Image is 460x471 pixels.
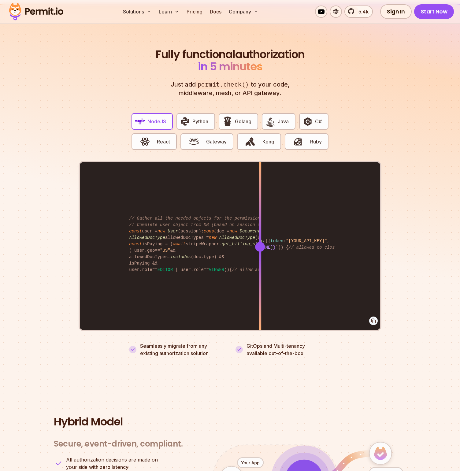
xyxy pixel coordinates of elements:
[344,6,373,18] a: 5.4k
[310,138,322,145] span: Ruby
[129,229,142,234] span: const
[89,464,128,470] strong: with zero latency
[54,416,406,428] h2: Hybrid Model
[262,138,274,145] span: Kong
[198,59,262,74] span: in 5 minutes
[240,229,260,234] span: Document
[160,248,170,253] span: "US"
[164,80,296,97] p: Just add to your code, middleware, mesh, or API gateway.
[173,242,186,247] span: await
[414,4,454,19] a: Start Now
[355,8,369,15] span: 5.4k
[380,4,412,19] a: Sign In
[222,242,268,247] span: get_billing_status
[168,229,178,234] span: User
[270,239,283,243] span: token
[154,48,306,73] h2: authorization
[129,222,332,227] span: // Complete user object from DB (based on session object, only 3 DB queries...)
[226,6,261,18] button: Company
[193,267,204,272] span: role
[121,6,154,18] button: Solutions
[189,136,199,147] img: Gateway
[129,242,142,247] span: const
[209,267,224,272] span: VIEWER
[204,254,214,259] span: type
[6,1,66,22] img: Permit logo
[184,6,205,18] a: Pricing
[66,456,158,463] span: All authorization decisions are made on
[156,48,235,61] span: Fully functional
[140,136,150,147] img: React
[147,248,155,253] span: geo
[206,138,227,145] span: Gateway
[180,116,190,127] img: Python
[219,235,255,240] span: AllowedDocType
[129,235,165,240] span: AllowedDocType
[235,118,251,125] span: Golang
[286,239,327,243] span: "[YOUR_API_KEY]"
[66,456,158,471] p: your side
[156,6,182,18] button: Learn
[232,267,270,272] span: // allow access
[142,267,152,272] span: role
[158,229,165,234] span: new
[129,216,276,221] span: // Gather all the needed objects for the permission check
[247,342,305,357] p: GitOps and Multi-tenancy available out-of-the-box
[157,138,170,145] span: React
[196,80,251,89] span: permit.check()
[265,116,276,127] img: Java
[140,342,224,357] p: Seamlessly migrate from any existing authorization solution
[135,116,145,127] img: NodeJS
[293,136,303,147] img: Ruby
[192,118,208,125] span: Python
[204,229,217,234] span: const
[147,118,166,125] span: NodeJS
[207,6,224,18] a: Docs
[209,235,217,240] span: new
[125,210,335,278] code: user = (session); doc = ( , , session. ); allowedDocTypes = (user. ); isPaying = ( stripeWrapper....
[158,267,173,272] span: EDITOR
[302,116,313,127] img: C#
[245,136,255,147] img: Kong
[278,118,289,125] span: Java
[229,229,237,234] span: new
[170,254,191,259] span: includes
[315,118,322,125] span: C#
[222,116,233,127] img: Golang
[288,245,353,250] span: // allowed to close issue
[54,439,183,449] h3: Secure, event-driven, compliant.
